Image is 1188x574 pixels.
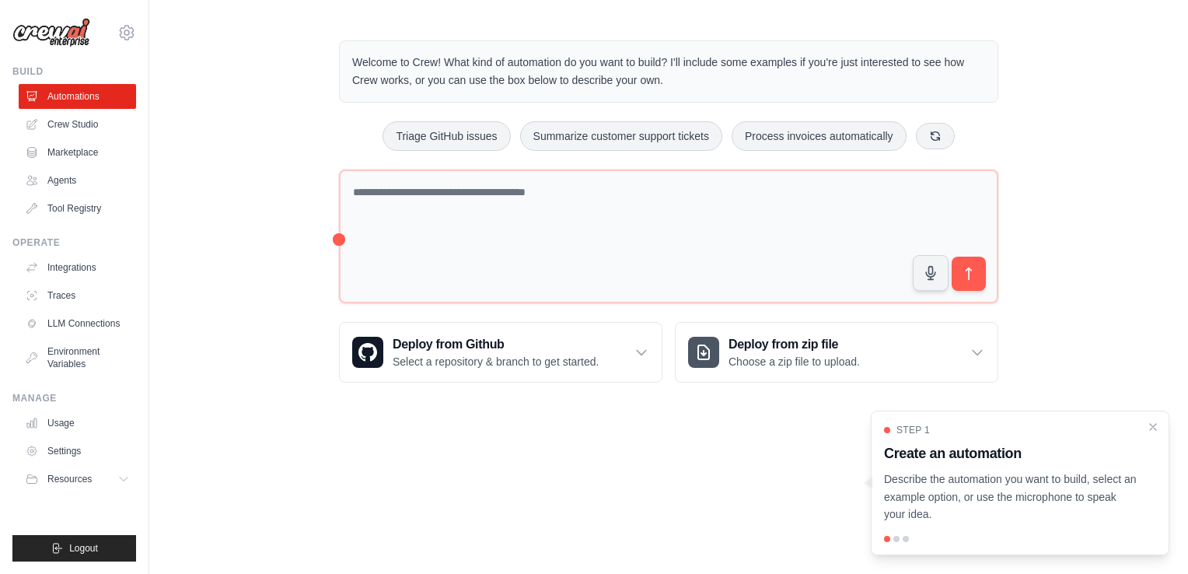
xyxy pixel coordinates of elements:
p: Choose a zip file to upload. [729,354,860,369]
a: Settings [19,439,136,464]
p: Select a repository & branch to get started. [393,354,599,369]
button: Process invoices automatically [732,121,907,151]
a: Agents [19,168,136,193]
h3: Deploy from Github [393,335,599,354]
a: Environment Variables [19,339,136,376]
img: Logo [12,18,90,47]
div: Build [12,65,136,78]
a: LLM Connections [19,311,136,336]
span: Resources [47,473,92,485]
h3: Create an automation [884,443,1137,464]
a: Integrations [19,255,136,280]
button: Logout [12,535,136,562]
a: Automations [19,84,136,109]
span: Logout [69,542,98,555]
a: Crew Studio [19,112,136,137]
a: Marketplace [19,140,136,165]
p: Describe the automation you want to build, select an example option, or use the microphone to spe... [884,471,1137,523]
h3: Deploy from zip file [729,335,860,354]
div: Operate [12,236,136,249]
button: Close walkthrough [1147,421,1159,433]
a: Traces [19,283,136,308]
a: Usage [19,411,136,436]
a: Tool Registry [19,196,136,221]
button: Resources [19,467,136,492]
button: Summarize customer support tickets [520,121,722,151]
div: Manage [12,392,136,404]
p: Welcome to Crew! What kind of automation do you want to build? I'll include some examples if you'... [352,54,985,89]
span: Step 1 [896,424,930,436]
button: Triage GitHub issues [383,121,510,151]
